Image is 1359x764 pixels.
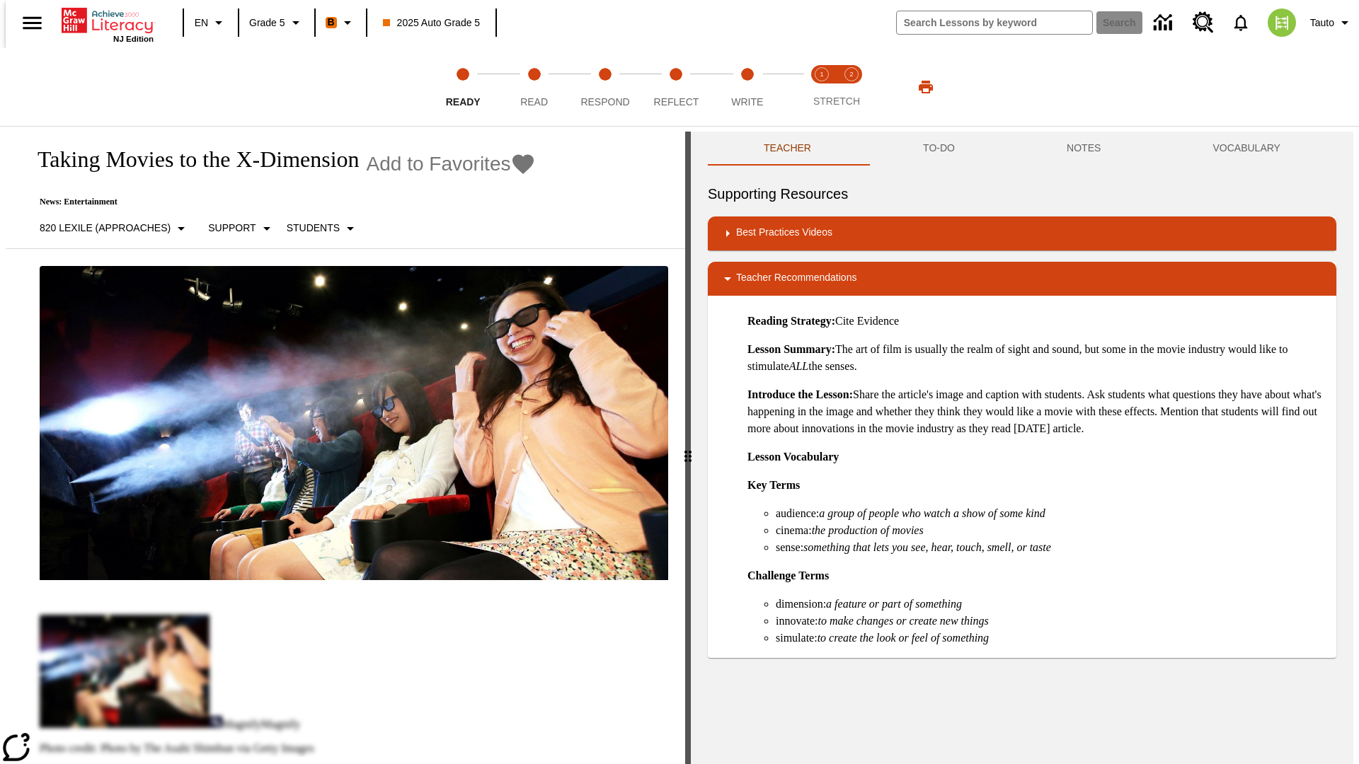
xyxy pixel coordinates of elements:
[776,522,1325,539] li: cinema:
[747,315,835,327] strong: Reading Strategy:
[776,539,1325,556] li: sense:
[287,221,340,236] p: Students
[708,183,1336,205] h6: Supporting Resources
[1304,10,1359,35] button: Profile/Settings
[1222,4,1259,41] a: Notifications
[820,71,823,78] text: 1
[34,216,195,241] button: Select Lexile, 820 Lexile (Approaches)
[747,479,800,491] strong: Key Terms
[747,386,1325,437] p: Share the article's image and caption with students. Ask students what questions they have about ...
[776,613,1325,630] li: innovate:
[747,313,1325,330] p: Cite Evidence
[801,48,842,126] button: Stretch Read step 1 of 2
[691,132,1353,764] div: activity
[747,341,1325,375] p: The art of film is usually the realm of sight and sound, but some in the movie industry would lik...
[731,96,763,108] span: Write
[818,615,989,627] em: to make changes or create new things
[367,151,537,176] button: Add to Favorites - Taking Movies to the X-Dimension
[1259,4,1304,41] button: Select a new avatar
[202,216,280,241] button: Scaffolds, Support
[11,2,53,44] button: Open side menu
[831,48,872,126] button: Stretch Respond step 2 of 2
[867,132,1011,166] button: TO-DO
[493,48,575,126] button: Read step 2 of 5
[188,10,234,35] button: Language: EN, Select a language
[243,10,310,35] button: Grade: Grade 5, Select a grade
[685,132,691,764] div: Press Enter or Spacebar and then press right and left arrow keys to move the slider
[706,48,789,126] button: Write step 5 of 5
[736,225,832,242] p: Best Practices Videos
[1268,8,1296,37] img: avatar image
[367,153,511,175] span: Add to Favorites
[708,132,867,166] button: Teacher
[446,96,481,108] span: Ready
[747,451,839,463] strong: Lesson Vocabulary
[826,598,962,610] em: a feature or part of something
[383,16,481,30] span: 2025 Auto Grade 5
[520,96,548,108] span: Read
[747,343,835,355] strong: Lesson Summary:
[564,48,646,126] button: Respond step 3 of 5
[62,5,154,43] div: Home
[113,35,154,43] span: NJ Edition
[776,596,1325,613] li: dimension:
[1011,132,1157,166] button: NOTES
[708,132,1336,166] div: Instructional Panel Tabs
[776,630,1325,647] li: simulate:
[803,541,1051,553] em: something that lets you see, hear, touch, smell, or taste
[580,96,629,108] span: Respond
[849,71,853,78] text: 2
[6,132,685,757] div: reading
[903,74,948,100] button: Print
[40,266,668,580] img: Panel in front of the seats sprays water mist to the happy audience at a 4DX-equipped theater.
[1310,16,1334,30] span: Tauto
[708,216,1336,250] div: Best Practices Videos
[635,48,717,126] button: Reflect step 4 of 5
[747,388,853,400] strong: Introduce the Lesson:
[281,216,365,241] button: Select Student
[812,524,924,536] em: the production of movies
[328,13,335,31] span: B
[249,16,285,30] span: Grade 5
[40,221,171,236] p: 820 Lexile (Approaches)
[1184,4,1222,42] a: Resource Center, Will open in new tab
[23,146,360,173] h1: Taking Movies to the X-Dimension
[747,569,829,581] strong: Challenge Terms
[736,270,856,287] p: Teacher Recommendations
[422,48,504,126] button: Ready step 1 of 5
[320,10,362,35] button: Boost Class color is orange. Change class color
[195,16,208,30] span: EN
[23,197,536,207] p: News: Entertainment
[208,221,256,236] p: Support
[819,507,1045,519] em: a group of people who watch a show of some kind
[776,505,1325,522] li: audience:
[818,632,989,644] em: to create the look or feel of something
[1157,132,1336,166] button: VOCABULARY
[789,360,809,372] em: ALL
[708,262,1336,296] div: Teacher Recommendations
[897,11,1092,34] input: search field
[813,95,860,107] span: STRETCH
[1145,4,1184,42] a: Data Center
[654,96,699,108] span: Reflect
